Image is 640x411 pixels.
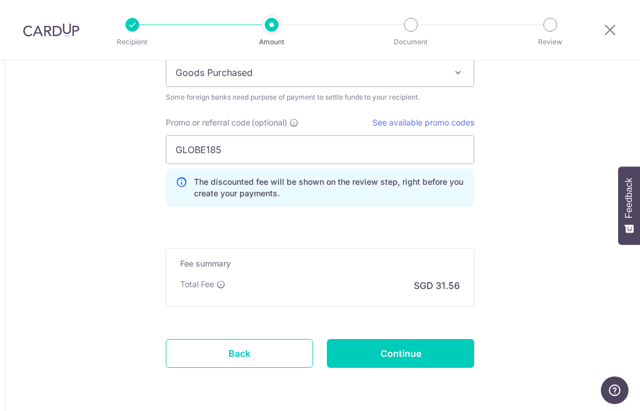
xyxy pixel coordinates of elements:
[414,279,460,292] p: SGD 31.56
[166,339,313,368] a: Back
[618,166,640,245] button: Feedback - Show survey
[166,92,474,103] div: Some foreign banks need purpose of payment to settle funds to your recipient.
[508,36,593,48] p: Review
[601,376,628,405] iframe: Opens a widget where you can find more information
[229,36,314,48] p: Amount
[252,117,287,128] span: (optional)
[194,176,464,199] p: The discounted fee will be shown on the review step, right before you create your payments.
[624,178,634,218] span: Feedback
[166,58,474,87] span: Goods Purchased
[180,258,460,269] h5: Fee summary
[166,117,250,128] span: Promo or referral code
[368,36,454,48] p: Document
[166,59,474,86] span: Goods Purchased
[23,23,79,37] img: CardUp
[90,36,175,48] p: Recipient
[180,279,214,290] p: Total Fee
[372,117,474,127] a: See available promo codes
[327,339,474,368] input: Continue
